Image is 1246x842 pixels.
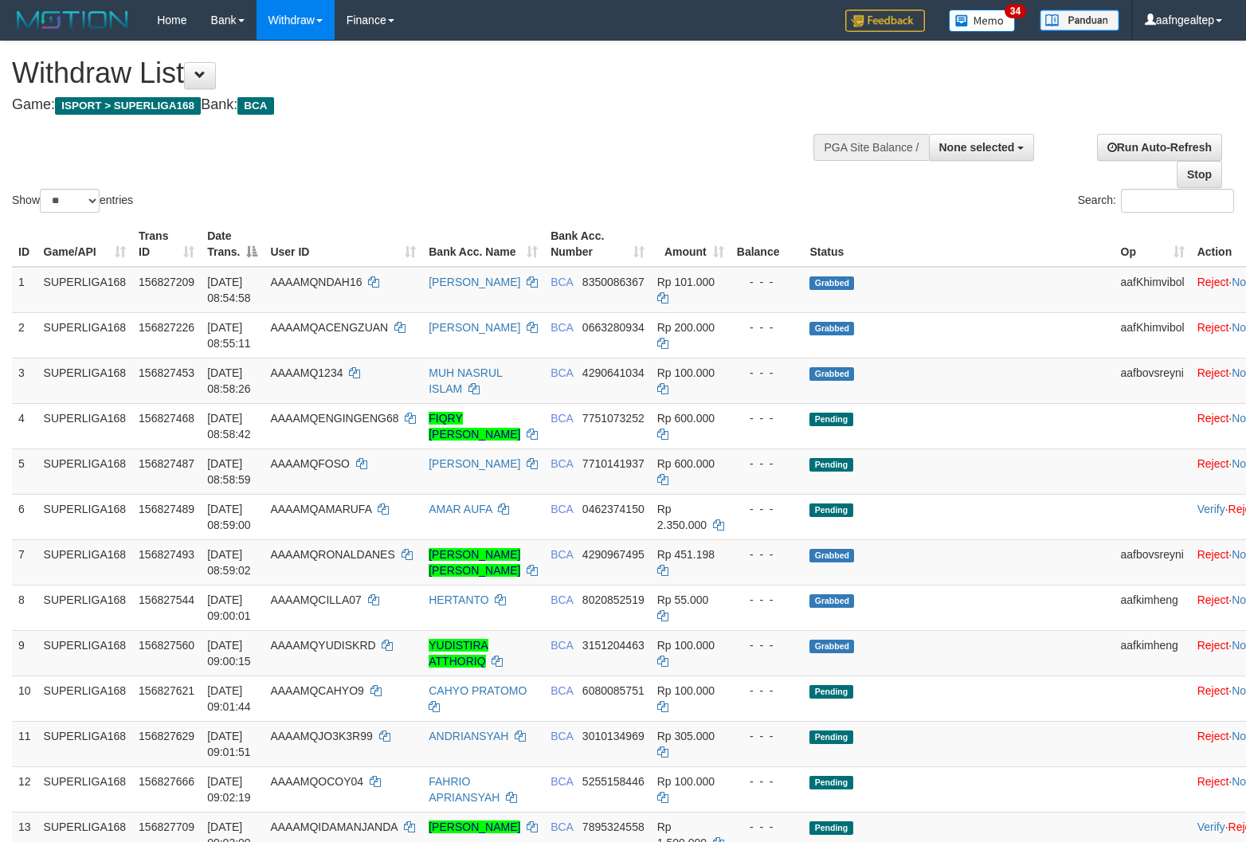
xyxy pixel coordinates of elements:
[264,221,422,267] th: User ID: activate to sort column ascending
[551,730,573,742] span: BCA
[270,503,371,515] span: AAAAMQAMARUFA
[582,503,645,515] span: Copy 0462374150 to clipboard
[270,593,361,606] span: AAAAMQCILLA07
[207,503,251,531] span: [DATE] 08:59:00
[809,503,852,517] span: Pending
[12,585,37,630] td: 8
[582,730,645,742] span: Copy 3010134969 to clipboard
[12,721,37,766] td: 11
[37,312,133,358] td: SUPERLIGA168
[1115,630,1191,676] td: aafkimheng
[1197,548,1229,561] a: Reject
[651,221,731,267] th: Amount: activate to sort column ascending
[939,141,1015,154] span: None selected
[429,820,520,833] a: [PERSON_NAME]
[551,775,573,788] span: BCA
[809,322,854,335] span: Grabbed
[139,548,194,561] span: 156827493
[12,766,37,812] td: 12
[12,494,37,539] td: 6
[737,683,797,699] div: - - -
[37,766,133,812] td: SUPERLIGA168
[657,730,715,742] span: Rp 305.000
[37,585,133,630] td: SUPERLIGA168
[1197,366,1229,379] a: Reject
[270,548,394,561] span: AAAAMQRONALDANES
[1115,221,1191,267] th: Op: activate to sort column ascending
[12,267,37,313] td: 1
[1115,267,1191,313] td: aafKhimvibol
[737,592,797,608] div: - - -
[1197,593,1229,606] a: Reject
[809,367,854,381] span: Grabbed
[551,412,573,425] span: BCA
[737,637,797,653] div: - - -
[1115,539,1191,585] td: aafbovsreyni
[551,457,573,470] span: BCA
[1197,820,1225,833] a: Verify
[12,676,37,721] td: 10
[37,448,133,494] td: SUPERLIGA168
[429,593,488,606] a: HERTANTO
[270,684,363,697] span: AAAAMQCAHYO9
[207,412,251,441] span: [DATE] 08:58:42
[139,639,194,652] span: 156827560
[422,221,544,267] th: Bank Acc. Name: activate to sort column ascending
[582,820,645,833] span: Copy 7895324558 to clipboard
[207,457,251,486] span: [DATE] 08:58:59
[270,775,363,788] span: AAAAMQOCOY04
[429,321,520,334] a: [PERSON_NAME]
[809,549,854,562] span: Grabbed
[429,503,492,515] a: AMAR AUFA
[737,728,797,744] div: - - -
[1115,585,1191,630] td: aafkimheng
[657,276,715,288] span: Rp 101.000
[582,548,645,561] span: Copy 4290967495 to clipboard
[809,821,852,835] span: Pending
[809,594,854,608] span: Grabbed
[12,630,37,676] td: 9
[551,366,573,379] span: BCA
[737,501,797,517] div: - - -
[582,684,645,697] span: Copy 6080085751 to clipboard
[270,412,398,425] span: AAAAMQENGINGENG68
[429,276,520,288] a: [PERSON_NAME]
[139,593,194,606] span: 156827544
[1040,10,1119,31] img: panduan.png
[12,8,133,32] img: MOTION_logo.png
[737,365,797,381] div: - - -
[809,458,852,472] span: Pending
[737,410,797,426] div: - - -
[37,721,133,766] td: SUPERLIGA168
[929,134,1035,161] button: None selected
[1197,412,1229,425] a: Reject
[139,775,194,788] span: 156827666
[429,366,502,395] a: MUH NASRUL ISLAM
[1197,775,1229,788] a: Reject
[845,10,925,32] img: Feedback.jpg
[12,403,37,448] td: 4
[37,494,133,539] td: SUPERLIGA168
[201,221,264,267] th: Date Trans.: activate to sort column descending
[12,189,133,213] label: Show entries
[139,684,194,697] span: 156827621
[270,639,375,652] span: AAAAMQYUDISKRD
[1197,276,1229,288] a: Reject
[40,189,100,213] select: Showentries
[551,276,573,288] span: BCA
[139,321,194,334] span: 156827226
[207,548,251,577] span: [DATE] 08:59:02
[429,412,520,441] a: FIQRY [PERSON_NAME]
[429,730,508,742] a: ANDRIANSYAH
[270,820,397,833] span: AAAAMQIDAMANJANDA
[139,276,194,288] span: 156827209
[12,358,37,403] td: 3
[809,776,852,789] span: Pending
[55,97,201,115] span: ISPORT > SUPERLIGA168
[1115,312,1191,358] td: aafKhimvibol
[207,276,251,304] span: [DATE] 08:54:58
[429,548,520,577] a: [PERSON_NAME] [PERSON_NAME]
[207,639,251,668] span: [DATE] 09:00:15
[139,457,194,470] span: 156827487
[949,10,1016,32] img: Button%20Memo.svg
